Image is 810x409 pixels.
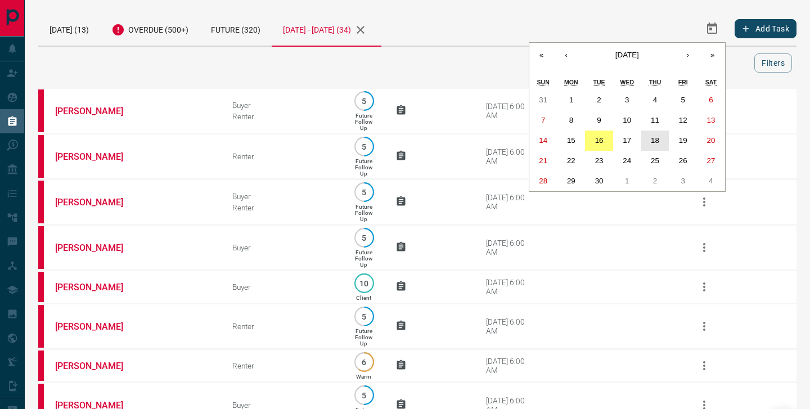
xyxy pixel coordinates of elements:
[679,116,687,124] abbr: September 12, 2025
[55,282,139,293] a: [PERSON_NAME]
[360,279,368,287] p: 10
[615,51,639,59] span: [DATE]
[705,79,717,86] abbr: Saturday
[653,96,657,104] abbr: September 4, 2025
[595,156,604,165] abbr: September 23, 2025
[232,243,332,252] div: Buyer
[697,90,725,110] button: September 6, 2025
[567,136,575,145] abbr: September 15, 2025
[567,177,575,185] abbr: September 29, 2025
[486,193,534,211] div: [DATE] 6:00 AM
[623,136,631,145] abbr: September 17, 2025
[38,272,44,302] div: property.ca
[669,171,697,191] button: October 3, 2025
[557,110,586,131] button: September 8, 2025
[55,197,139,208] a: [PERSON_NAME]
[649,79,661,86] abbr: Thursday
[595,136,604,145] abbr: September 16, 2025
[653,177,657,185] abbr: October 2, 2025
[539,136,547,145] abbr: September 14, 2025
[539,96,547,104] abbr: August 31, 2025
[232,112,332,121] div: Renter
[585,151,613,171] button: September 23, 2025
[360,358,368,366] p: 6
[613,90,641,110] button: September 3, 2025
[697,151,725,171] button: September 27, 2025
[651,156,659,165] abbr: September 25, 2025
[709,177,713,185] abbr: October 4, 2025
[360,391,368,399] p: 5
[564,79,578,86] abbr: Monday
[613,171,641,191] button: October 1, 2025
[232,152,332,161] div: Renter
[681,177,685,185] abbr: October 3, 2025
[356,374,371,380] p: Warm
[669,151,697,171] button: September 26, 2025
[38,350,44,381] div: property.ca
[38,226,44,269] div: property.ca
[669,131,697,151] button: September 19, 2025
[55,106,139,116] a: [PERSON_NAME]
[55,242,139,253] a: [PERSON_NAME]
[641,90,669,110] button: September 4, 2025
[697,131,725,151] button: September 20, 2025
[232,322,332,331] div: Renter
[541,116,545,124] abbr: September 7, 2025
[651,136,659,145] abbr: September 18, 2025
[38,89,44,132] div: property.ca
[537,79,550,86] abbr: Sunday
[597,116,601,124] abbr: September 9, 2025
[735,19,796,38] button: Add Task
[100,11,200,46] div: Overdue (500+)
[232,203,332,212] div: Renter
[700,43,725,68] button: »
[539,156,547,165] abbr: September 21, 2025
[355,249,372,268] p: Future Follow Up
[360,97,368,105] p: 5
[486,147,534,165] div: [DATE] 6:00 AM
[697,110,725,131] button: September 13, 2025
[641,131,669,151] button: September 18, 2025
[669,110,697,131] button: September 12, 2025
[620,79,634,86] abbr: Wednesday
[232,282,332,291] div: Buyer
[676,43,700,68] button: ›
[641,171,669,191] button: October 2, 2025
[681,96,685,104] abbr: September 5, 2025
[625,96,629,104] abbr: September 3, 2025
[593,79,605,86] abbr: Tuesday
[625,177,629,185] abbr: October 1, 2025
[679,136,687,145] abbr: September 19, 2025
[55,321,139,332] a: [PERSON_NAME]
[557,131,586,151] button: September 15, 2025
[486,102,534,120] div: [DATE] 6:00 AM
[360,312,368,321] p: 5
[529,171,557,191] button: September 28, 2025
[706,116,715,124] abbr: September 13, 2025
[486,239,534,257] div: [DATE] 6:00 AM
[529,110,557,131] button: September 7, 2025
[613,131,641,151] button: September 17, 2025
[597,96,601,104] abbr: September 2, 2025
[360,188,368,196] p: 5
[38,135,44,178] div: property.ca
[557,171,586,191] button: September 29, 2025
[355,328,372,347] p: Future Follow Up
[38,305,44,348] div: property.ca
[567,156,575,165] abbr: September 22, 2025
[355,113,372,131] p: Future Follow Up
[669,90,697,110] button: September 5, 2025
[709,96,713,104] abbr: September 6, 2025
[569,116,573,124] abbr: September 8, 2025
[529,43,554,68] button: «
[699,15,726,42] button: Select Date Range
[529,90,557,110] button: August 31, 2025
[232,361,332,370] div: Renter
[486,278,534,296] div: [DATE] 6:00 AM
[613,151,641,171] button: September 24, 2025
[200,11,272,46] div: Future (320)
[585,131,613,151] button: September 16, 2025
[641,151,669,171] button: September 25, 2025
[232,192,332,201] div: Buyer
[706,136,715,145] abbr: September 20, 2025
